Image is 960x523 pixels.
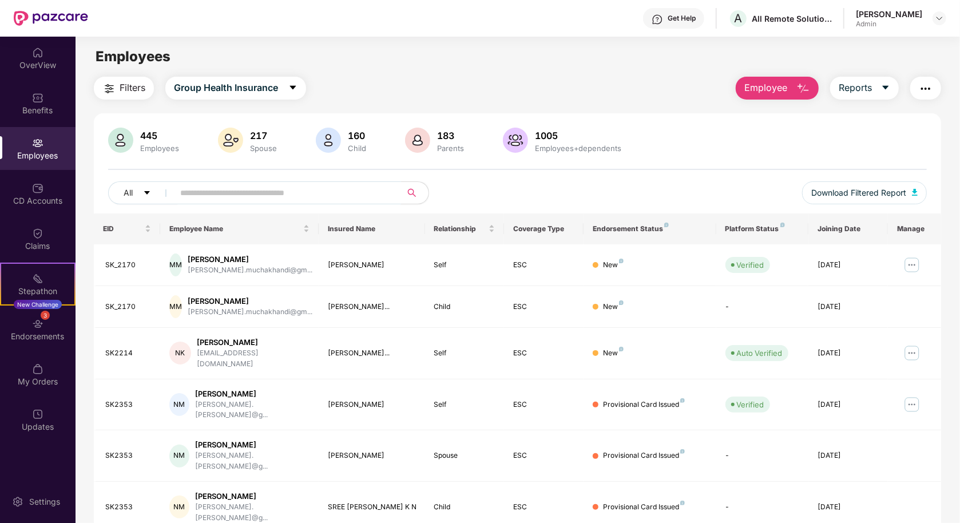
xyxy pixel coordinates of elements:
[197,337,310,348] div: [PERSON_NAME]
[652,14,663,25] img: svg+xml;base64,PHN2ZyBpZD0iSGVscC0zMngzMiIgeG1sbnM9Imh0dHA6Ly93d3cudzMub3JnLzIwMDAvc3ZnIiB3aWR0aD...
[513,450,574,461] div: ESC
[12,496,23,508] img: svg+xml;base64,PHN2ZyBpZD0iU2V0dGluZy0yMHgyMCIgeG1sbnM9Imh0dHA6Ly93d3cudzMub3JnLzIwMDAvc3ZnIiB3aW...
[328,502,415,513] div: SREE [PERSON_NAME] K N
[808,213,888,244] th: Joining Date
[919,82,933,96] img: svg+xml;base64,PHN2ZyB4bWxucz0iaHR0cDovL3d3dy53My5vcmcvMjAwMC9zdmciIHdpZHRoPSIyNCIgaGVpZ2h0PSIyNC...
[32,47,43,58] img: svg+xml;base64,PHN2ZyBpZD0iSG9tZSIgeG1sbnM9Imh0dHA6Ly93d3cudzMub3JnLzIwMDAvc3ZnIiB3aWR0aD0iMjAiIG...
[818,348,879,359] div: [DATE]
[603,502,685,513] div: Provisional Card Issued
[32,183,43,194] img: svg+xml;base64,PHN2ZyBpZD0iQ0RfQWNjb3VudHMiIGRhdGEtbmFtZT0iQ0QgQWNjb3VudHMiIHhtbG5zPSJodHRwOi8vd3...
[725,224,800,233] div: Platform Status
[160,213,319,244] th: Employee Name
[533,144,624,153] div: Employees+dependents
[124,187,133,199] span: All
[434,399,495,410] div: Self
[169,253,182,276] div: MM
[105,450,151,461] div: SK2353
[434,502,495,513] div: Child
[174,81,278,95] span: Group Health Insurance
[735,11,743,25] span: A
[716,286,809,328] td: -
[188,307,312,318] div: [PERSON_NAME].muchakhandi@gm...
[435,144,466,153] div: Parents
[105,502,151,513] div: SK2353
[188,296,312,307] div: [PERSON_NAME]
[32,409,43,420] img: svg+xml;base64,PHN2ZyBpZD0iVXBkYXRlZCIgeG1sbnM9Imh0dHA6Ly93d3cudzMub3JnLzIwMDAvc3ZnIiB3aWR0aD0iMj...
[830,77,899,100] button: Reportscaret-down
[818,260,879,271] div: [DATE]
[434,224,487,233] span: Relationship
[319,213,425,244] th: Insured Name
[504,213,584,244] th: Coverage Type
[248,130,279,141] div: 217
[169,342,191,364] div: NK
[346,144,368,153] div: Child
[503,128,528,153] img: svg+xml;base64,PHN2ZyB4bWxucz0iaHR0cDovL3d3dy53My5vcmcvMjAwMC9zdmciIHhtbG5zOnhsaW5rPSJodHRwOi8vd3...
[197,348,310,370] div: [EMAIL_ADDRESS][DOMAIN_NAME]
[32,318,43,330] img: svg+xml;base64,PHN2ZyBpZD0iRW5kb3JzZW1lbnRzIiB4bWxucz0iaHR0cDovL3d3dy53My5vcmcvMjAwMC9zdmciIHdpZH...
[903,256,921,274] img: manageButton
[138,130,181,141] div: 445
[169,445,189,467] div: NM
[903,395,921,414] img: manageButton
[888,213,941,244] th: Manage
[434,302,495,312] div: Child
[32,228,43,239] img: svg+xml;base64,PHN2ZyBpZD0iQ2xhaW0iIHhtbG5zPSJodHRwOi8vd3d3LnczLm9yZy8yMDAwL3N2ZyIgd2lkdGg9IjIwIi...
[143,189,151,198] span: caret-down
[316,128,341,153] img: svg+xml;base64,PHN2ZyB4bWxucz0iaHR0cDovL3d3dy53My5vcmcvMjAwMC9zdmciIHhtbG5zOnhsaW5rPSJodHRwOi8vd3...
[856,19,922,29] div: Admin
[593,224,707,233] div: Endorsement Status
[248,144,279,153] div: Spouse
[737,259,764,271] div: Verified
[328,260,415,271] div: [PERSON_NAME]
[41,311,50,320] div: 3
[32,137,43,149] img: svg+xml;base64,PHN2ZyBpZD0iRW1wbG95ZWVzIiB4bWxucz0iaHR0cDovL3d3dy53My5vcmcvMjAwMC9zdmciIHdpZHRoPS...
[328,348,415,359] div: [PERSON_NAME]...
[105,399,151,410] div: SK2353
[716,430,809,482] td: -
[105,302,151,312] div: SK_2170
[811,187,906,199] span: Download Filtered Report
[752,13,832,24] div: All Remote Solutions Private Limited
[619,259,624,263] img: svg+xml;base64,PHN2ZyB4bWxucz0iaHR0cDovL3d3dy53My5vcmcvMjAwMC9zdmciIHdpZHRoPSI4IiBoZWlnaHQ9IjgiIH...
[533,130,624,141] div: 1005
[818,502,879,513] div: [DATE]
[856,9,922,19] div: [PERSON_NAME]
[513,348,574,359] div: ESC
[802,181,927,204] button: Download Filtered Report
[737,347,783,359] div: Auto Verified
[96,48,170,65] span: Employees
[796,82,810,96] img: svg+xml;base64,PHN2ZyB4bWxucz0iaHR0cDovL3d3dy53My5vcmcvMjAwMC9zdmciIHhtbG5zOnhsaW5rPSJodHRwOi8vd3...
[668,14,696,23] div: Get Help
[435,130,466,141] div: 183
[108,128,133,153] img: svg+xml;base64,PHN2ZyB4bWxucz0iaHR0cDovL3d3dy53My5vcmcvMjAwMC9zdmciIHhtbG5zOnhsaW5rPSJodHRwOi8vd3...
[288,83,297,93] span: caret-down
[169,496,189,518] div: NM
[108,181,178,204] button: Allcaret-down
[103,224,142,233] span: EID
[328,450,415,461] div: [PERSON_NAME]
[32,92,43,104] img: svg+xml;base64,PHN2ZyBpZD0iQmVuZWZpdHMiIHhtbG5zPSJodHRwOi8vd3d3LnczLm9yZy8yMDAwL3N2ZyIgd2lkdGg9Ij...
[14,11,88,26] img: New Pazcare Logo
[346,130,368,141] div: 160
[434,450,495,461] div: Spouse
[744,81,787,95] span: Employee
[94,213,160,244] th: EID
[603,348,624,359] div: New
[218,128,243,153] img: svg+xml;base64,PHN2ZyB4bWxucz0iaHR0cDovL3d3dy53My5vcmcvMjAwMC9zdmciIHhtbG5zOnhsaW5rPSJodHRwOi8vd3...
[680,501,685,505] img: svg+xml;base64,PHN2ZyB4bWxucz0iaHR0cDovL3d3dy53My5vcmcvMjAwMC9zdmciIHdpZHRoPSI4IiBoZWlnaHQ9IjgiIH...
[664,223,669,227] img: svg+xml;base64,PHN2ZyB4bWxucz0iaHR0cDovL3d3dy53My5vcmcvMjAwMC9zdmciIHdpZHRoPSI4IiBoZWlnaHQ9IjgiIH...
[680,398,685,403] img: svg+xml;base64,PHN2ZyB4bWxucz0iaHR0cDovL3d3dy53My5vcmcvMjAwMC9zdmciIHdpZHRoPSI4IiBoZWlnaHQ9IjgiIH...
[14,300,62,309] div: New Challenge
[839,81,872,95] span: Reports
[195,450,310,472] div: [PERSON_NAME].[PERSON_NAME]@g...
[32,273,43,284] img: svg+xml;base64,PHN2ZyB4bWxucz0iaHR0cDovL3d3dy53My5vcmcvMjAwMC9zdmciIHdpZHRoPSIyMSIgaGVpZ2h0PSIyMC...
[680,449,685,454] img: svg+xml;base64,PHN2ZyB4bWxucz0iaHR0cDovL3d3dy53My5vcmcvMjAwMC9zdmciIHdpZHRoPSI4IiBoZWlnaHQ9IjgiIH...
[328,302,415,312] div: [PERSON_NAME]...
[434,348,495,359] div: Self
[513,399,574,410] div: ESC
[94,77,154,100] button: Filters
[935,14,944,23] img: svg+xml;base64,PHN2ZyBpZD0iRHJvcGRvd24tMzJ4MzIiIHhtbG5zPSJodHRwOi8vd3d3LnczLm9yZy8yMDAwL3N2ZyIgd2...
[195,399,310,421] div: [PERSON_NAME].[PERSON_NAME]@g...
[619,347,624,351] img: svg+xml;base64,PHN2ZyB4bWxucz0iaHR0cDovL3d3dy53My5vcmcvMjAwMC9zdmciIHdpZHRoPSI4IiBoZWlnaHQ9IjgiIH...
